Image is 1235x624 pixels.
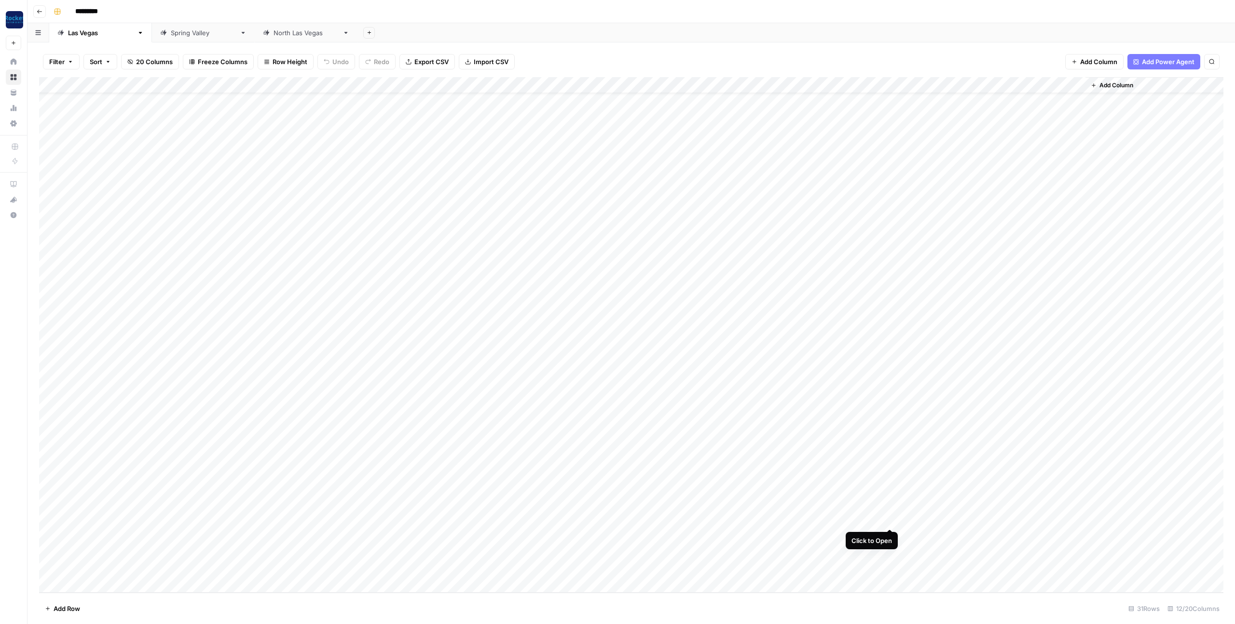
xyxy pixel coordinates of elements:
[198,57,247,67] span: Freeze Columns
[6,69,21,85] a: Browse
[317,54,355,69] button: Undo
[49,23,152,42] a: [GEOGRAPHIC_DATA]
[6,8,21,32] button: Workspace: Rocket Pilots
[6,207,21,223] button: Help + Support
[273,57,307,67] span: Row Height
[1087,79,1137,92] button: Add Column
[359,54,396,69] button: Redo
[414,57,449,67] span: Export CSV
[6,100,21,116] a: Usage
[6,192,21,207] button: What's new?
[851,536,892,545] div: Click to Open
[54,604,80,613] span: Add Row
[6,176,21,192] a: AirOps Academy
[332,57,349,67] span: Undo
[255,23,357,42] a: [GEOGRAPHIC_DATA]
[274,28,339,38] div: [GEOGRAPHIC_DATA]
[136,57,173,67] span: 20 Columns
[121,54,179,69] button: 20 Columns
[1099,81,1133,90] span: Add Column
[474,57,508,67] span: Import CSV
[459,54,515,69] button: Import CSV
[6,116,21,131] a: Settings
[152,23,255,42] a: [GEOGRAPHIC_DATA]
[83,54,117,69] button: Sort
[39,601,86,616] button: Add Row
[1125,601,1164,616] div: 31 Rows
[1142,57,1194,67] span: Add Power Agent
[183,54,254,69] button: Freeze Columns
[6,11,23,28] img: Rocket Pilots Logo
[90,57,102,67] span: Sort
[6,85,21,100] a: Your Data
[68,28,133,38] div: [GEOGRAPHIC_DATA]
[171,28,236,38] div: [GEOGRAPHIC_DATA]
[1065,54,1124,69] button: Add Column
[6,54,21,69] a: Home
[49,57,65,67] span: Filter
[1164,601,1223,616] div: 12/20 Columns
[1080,57,1117,67] span: Add Column
[1127,54,1200,69] button: Add Power Agent
[399,54,455,69] button: Export CSV
[374,57,389,67] span: Redo
[43,54,80,69] button: Filter
[258,54,314,69] button: Row Height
